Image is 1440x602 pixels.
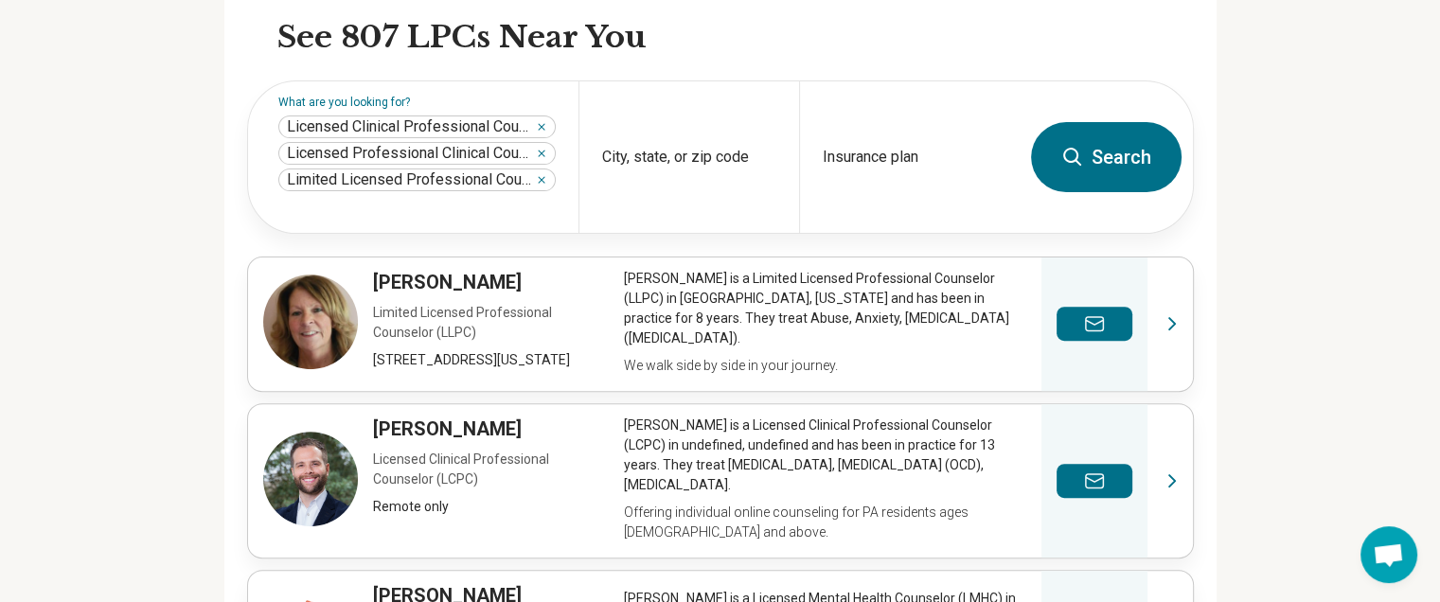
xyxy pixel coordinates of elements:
[278,168,556,191] div: Limited Licensed Professional Counselor (LLPC)
[287,170,532,189] span: Limited Licensed Professional Counselor (LLPC)
[536,174,547,186] button: Limited Licensed Professional Counselor (LLPC)
[278,115,556,138] div: Licensed Clinical Professional Counselor (LCPC)
[278,142,556,165] div: Licensed Professional Clinical Counselor (LPCC)
[278,97,556,108] label: What are you looking for?
[1031,122,1182,192] button: Search
[536,148,547,159] button: Licensed Professional Clinical Counselor (LPCC)
[277,18,1194,58] h2: See 807 LPCs Near You
[1360,526,1417,583] div: Open chat
[1057,464,1132,498] button: Send a message
[1057,307,1132,341] button: Send a message
[287,117,532,136] span: Licensed Clinical Professional Counselor (LCPC)
[287,144,532,163] span: Licensed Professional Clinical Counselor (LPCC)
[536,121,547,133] button: Licensed Clinical Professional Counselor (LCPC)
